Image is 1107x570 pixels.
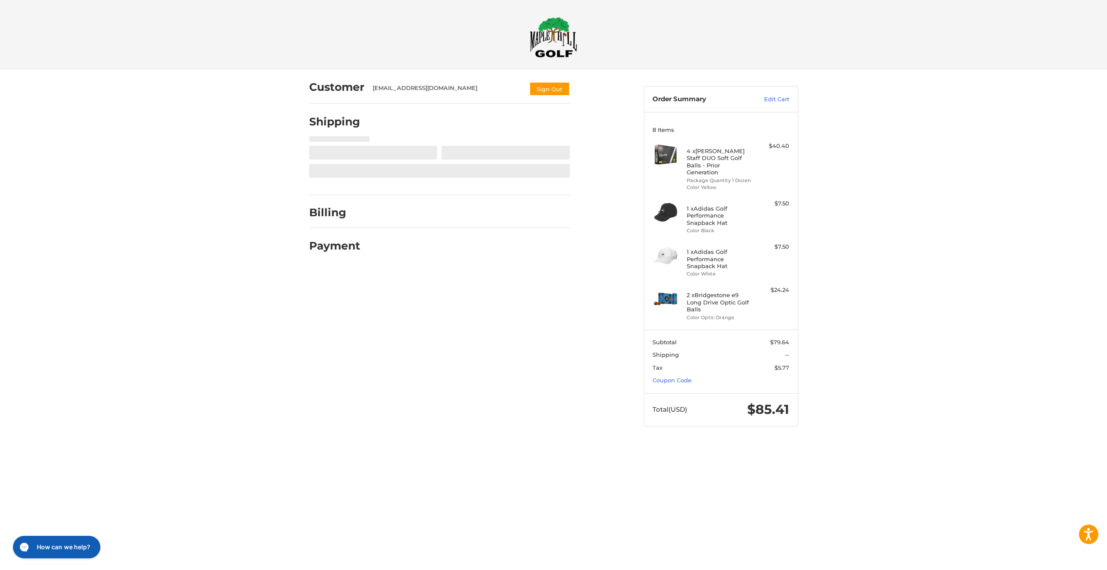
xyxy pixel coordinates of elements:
span: Shipping [653,351,679,358]
h2: Shipping [309,115,360,128]
div: [EMAIL_ADDRESS][DOMAIN_NAME] [373,84,521,96]
div: $7.50 [755,243,789,251]
h4: 1 x Adidas Golf Performance Snapback Hat [687,248,753,269]
h4: 1 x Adidas Golf Performance Snapback Hat [687,205,753,226]
h2: Payment [309,239,360,253]
span: Subtotal [653,339,677,346]
li: Package Quantity 1 Dozen [687,177,753,184]
span: -- [785,351,789,358]
span: $5.77 [774,364,789,371]
a: Edit Cart [745,95,789,104]
span: Tax [653,364,662,371]
div: $40.40 [755,142,789,151]
h3: 8 Items [653,126,789,133]
span: $85.41 [747,401,789,417]
li: Color White [687,270,753,278]
h3: Order Summary [653,95,745,104]
li: Color Black [687,227,753,234]
iframe: Gorgias live chat messenger [9,533,103,561]
a: Coupon Code [653,377,691,384]
button: Sign Out [529,82,570,96]
h2: Customer [309,80,365,94]
li: Color Optic Orange [687,314,753,321]
span: $79.64 [770,339,789,346]
span: Total (USD) [653,405,687,413]
h4: 2 x Bridgestone e9 Long Drive Optic Golf Balls [687,291,753,313]
img: Maple Hill Golf [530,17,577,58]
div: $7.50 [755,199,789,208]
h4: 4 x [PERSON_NAME] Staff DUO Soft Golf Balls - Prior Generation [687,147,753,176]
h2: Billing [309,206,360,219]
li: Color Yellow [687,184,753,191]
div: $24.24 [755,286,789,295]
